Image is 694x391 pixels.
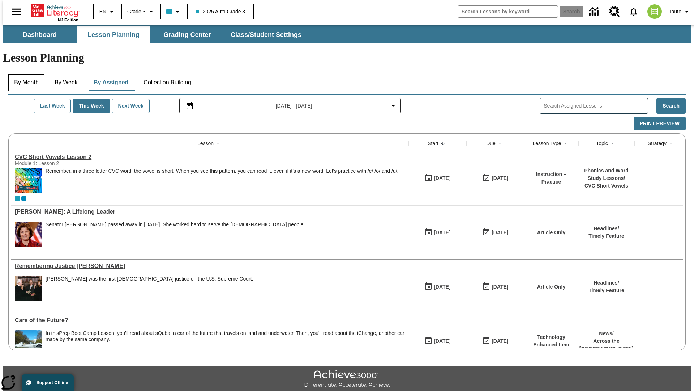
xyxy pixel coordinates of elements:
span: NJ Edition [58,18,78,22]
div: [DATE] [492,228,508,237]
a: Remembering Justice O'Connor, Lessons [15,263,405,269]
button: Last Week [34,99,71,113]
span: Grade 3 [127,8,146,16]
img: Senator Dianne Feinstein of California smiles with the U.S. flag behind her. [15,222,42,247]
span: [DATE] - [DATE] [276,102,312,110]
div: [DATE] [434,228,450,237]
span: EN [99,8,106,16]
button: Select a new avatar [643,2,666,21]
div: SubNavbar [3,26,308,43]
button: Grade: Grade 3, Select a grade [124,5,158,18]
button: 08/11/25: First time the lesson was available [422,226,453,239]
button: Lesson Planning [77,26,150,43]
button: 08/01/26: Last day the lesson can be accessed [480,334,511,348]
div: Module 1: Lesson 2 [15,160,123,166]
p: Phonics and Word Study Lessons / [582,167,631,182]
div: Sandra Day O'Connor was the first female justice on the U.S. Supreme Court. [46,276,253,301]
button: Sort [561,139,570,148]
button: Support Offline [22,374,74,391]
div: Remembering Justice O'Connor [15,263,405,269]
button: Sort [667,139,675,148]
div: Lesson [197,140,214,147]
p: CVC Short Vowels [582,182,631,190]
div: [PERSON_NAME] was the first [DEMOGRAPHIC_DATA] justice on the U.S. Supreme Court. [46,276,253,282]
img: Achieve3000 Differentiate Accelerate Achieve [304,370,390,388]
div: In this Prep Boot Camp Lesson, you'll read about sQuba, a car of the future that travels on land ... [46,330,405,356]
p: Remember, in a three letter CVC word, the vowel is short. When you see this pattern, you can read... [46,168,398,174]
input: search field [458,6,558,17]
button: Grading Center [151,26,223,43]
img: Chief Justice Warren Burger, wearing a black robe, holds up his right hand and faces Sandra Day O... [15,276,42,301]
div: In this [46,330,405,342]
button: Language: EN, Select a language [96,5,119,18]
div: OL 2025 Auto Grade 4 [21,196,26,201]
a: Home [31,3,78,18]
button: 07/01/25: First time the lesson was available [422,334,453,348]
div: Cars of the Future? [15,317,405,324]
p: Article Only [537,283,566,291]
input: Search Assigned Lessons [544,101,648,111]
span: Support Offline [37,380,68,385]
p: Timely Feature [588,232,624,240]
button: 08/11/25: First time the lesson was available [422,171,453,185]
div: Remember, in a three letter CVC word, the vowel is short. When you see this pattern, you can read... [46,168,398,193]
div: [DATE] [434,337,450,346]
div: Senator [PERSON_NAME] passed away in [DATE]. She worked hard to serve the [DEMOGRAPHIC_DATA] people. [46,222,305,228]
button: Open side menu [6,1,27,22]
button: Print Preview [634,117,686,131]
button: By Assigned [88,74,134,91]
span: Tauto [669,8,681,16]
div: [DATE] [492,337,508,346]
button: Sort [214,139,222,148]
div: Senator Dianne Feinstein passed away in September 2023. She worked hard to serve the American peo... [46,222,305,247]
div: [DATE] [434,282,450,291]
div: Due [486,140,496,147]
div: [DATE] [492,174,508,183]
p: Timely Feature [588,287,624,294]
button: By Week [48,74,84,91]
a: Notifications [624,2,643,21]
button: Select the date range menu item [183,101,398,110]
div: Current Class [15,196,20,201]
button: 08/11/25: Last day the lesson can be accessed [480,171,511,185]
a: Cars of the Future? , Lessons [15,317,405,324]
button: 08/11/25: First time the lesson was available [422,280,453,294]
p: Instruction + Practice [528,171,575,186]
p: Headlines / [588,279,624,287]
button: Search [656,98,686,114]
div: Dianne Feinstein: A Lifelong Leader [15,209,405,215]
button: Collection Building [138,74,197,91]
div: Topic [596,140,608,147]
testabrev: Prep Boot Camp Lesson, you'll read about sQuba, a car of the future that travels on land and unde... [46,330,404,342]
div: SubNavbar [3,25,691,43]
a: Dianne Feinstein: A Lifelong Leader, Lessons [15,209,405,215]
div: Home [31,3,78,22]
div: Start [428,140,438,147]
a: CVC Short Vowels Lesson 2, Lessons [15,154,405,160]
p: Across the [GEOGRAPHIC_DATA] [579,337,634,353]
button: Class color is light blue. Change class color [163,5,185,18]
button: Profile/Settings [666,5,694,18]
a: Data Center [585,2,605,22]
div: Lesson Type [532,140,561,147]
p: Headlines / [588,225,624,232]
p: News / [579,330,634,337]
img: High-tech automobile treading water. [15,330,42,356]
img: CVC Short Vowels Lesson 2. [15,168,42,193]
h1: Lesson Planning [3,51,691,64]
div: [DATE] [492,282,508,291]
button: 08/11/25: Last day the lesson can be accessed [480,280,511,294]
button: Sort [438,139,447,148]
img: avatar image [647,4,662,19]
button: This Week [73,99,110,113]
span: 2025 Auto Grade 3 [196,8,245,16]
button: Dashboard [4,26,76,43]
button: 08/11/25: Last day the lesson can be accessed [480,226,511,239]
div: CVC Short Vowels Lesson 2 [15,154,405,160]
button: Next Week [112,99,150,113]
